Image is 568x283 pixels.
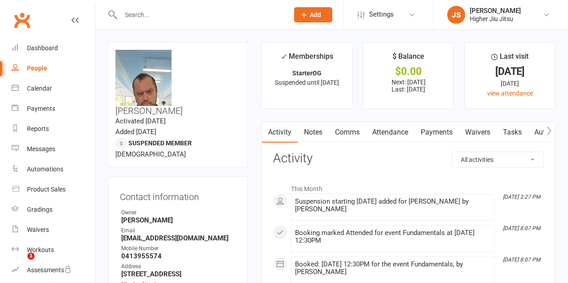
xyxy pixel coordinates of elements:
[27,266,71,274] div: Assessments
[27,165,63,173] div: Automations
[11,9,33,31] a: Clubworx
[281,51,333,67] div: Memberships
[27,125,49,132] div: Reports
[503,257,540,263] i: [DATE] 8:07 PM
[120,188,236,202] h3: Contact information
[115,50,240,116] h3: [PERSON_NAME]
[27,253,35,260] span: 1
[12,179,95,200] a: Product Sales
[27,44,58,52] div: Dashboard
[292,70,321,77] strong: StarterOG
[295,198,490,213] div: Suspension starting [DATE] added for [PERSON_NAME] by [PERSON_NAME]
[392,51,424,67] div: $ Balance
[298,122,329,143] a: Notes
[366,122,414,143] a: Attendance
[414,122,459,143] a: Payments
[121,216,236,224] strong: [PERSON_NAME]
[121,209,236,217] div: Owner
[12,38,95,58] a: Dashboard
[371,78,445,93] p: Next: [DATE] Last: [DATE]
[115,117,166,125] time: Activated [DATE]
[369,4,394,25] span: Settings
[121,270,236,278] strong: [STREET_ADDRESS]
[27,105,55,112] div: Payments
[473,78,547,88] div: [DATE]
[12,260,95,280] a: Assessments
[118,9,283,21] input: Search...
[491,51,528,67] div: Last visit
[27,206,53,213] div: Gradings
[121,252,236,260] strong: 0413955574
[115,128,156,136] time: Added [DATE]
[12,200,95,220] a: Gradings
[329,122,366,143] a: Comms
[273,179,544,194] li: This Month
[470,7,521,15] div: [PERSON_NAME]
[12,220,95,240] a: Waivers
[12,99,95,119] a: Payments
[121,262,236,271] div: Address
[115,150,186,158] span: [DEMOGRAPHIC_DATA]
[310,11,321,18] span: Add
[12,119,95,139] a: Reports
[497,122,528,143] a: Tasks
[12,139,95,159] a: Messages
[275,79,339,86] span: Suspended until [DATE]
[121,226,236,235] div: Email
[470,15,521,23] div: Higher Jiu Jitsu
[12,58,95,78] a: People
[115,50,172,165] img: image1576528580.png
[273,152,544,165] h3: Activity
[12,240,95,260] a: Workouts
[295,261,490,276] div: Booked: [DATE] 12:30PM for the event Fundamentals, by [PERSON_NAME]
[27,226,49,233] div: Waivers
[371,67,445,76] div: $0.00
[487,90,533,97] a: view attendance
[295,229,490,244] div: Booking marked Attended for event Fundamentals at [DATE] 12:30PM
[12,78,95,99] a: Calendar
[281,52,286,61] i: ✓
[27,65,47,72] div: People
[503,225,540,231] i: [DATE] 8:07 PM
[473,67,547,76] div: [DATE]
[121,244,236,253] div: Mobile Number
[294,7,332,22] button: Add
[27,186,66,193] div: Product Sales
[27,145,55,152] div: Messages
[27,246,54,253] div: Workouts
[128,139,192,147] span: Suspended member
[447,6,465,24] div: JS
[9,253,31,274] iframe: Intercom live chat
[503,194,540,200] i: [DATE] 3:27 PM
[459,122,497,143] a: Waivers
[27,85,52,92] div: Calendar
[12,159,95,179] a: Automations
[262,122,298,143] a: Activity
[121,234,236,242] strong: [EMAIL_ADDRESS][DOMAIN_NAME]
